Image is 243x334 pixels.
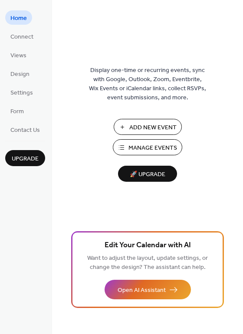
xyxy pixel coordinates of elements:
[10,88,33,98] span: Settings
[89,66,206,102] span: Display one-time or recurring events, sync with Google, Outlook, Zoom, Eventbrite, Wix Events or ...
[128,144,177,153] span: Manage Events
[10,126,40,135] span: Contact Us
[5,104,29,118] a: Form
[5,29,39,43] a: Connect
[5,85,38,99] a: Settings
[123,169,172,180] span: 🚀 Upgrade
[129,123,177,132] span: Add New Event
[10,70,30,79] span: Design
[105,280,191,299] button: Open AI Assistant
[5,150,45,166] button: Upgrade
[118,166,177,182] button: 🚀 Upgrade
[5,122,45,137] a: Contact Us
[10,51,26,60] span: Views
[10,107,24,116] span: Form
[113,139,182,155] button: Manage Events
[105,239,191,252] span: Edit Your Calendar with AI
[87,252,208,273] span: Want to adjust the layout, update settings, or change the design? The assistant can help.
[12,154,39,164] span: Upgrade
[10,14,27,23] span: Home
[118,286,166,295] span: Open AI Assistant
[10,33,33,42] span: Connect
[114,119,182,135] button: Add New Event
[5,10,32,25] a: Home
[5,66,35,81] a: Design
[5,48,32,62] a: Views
